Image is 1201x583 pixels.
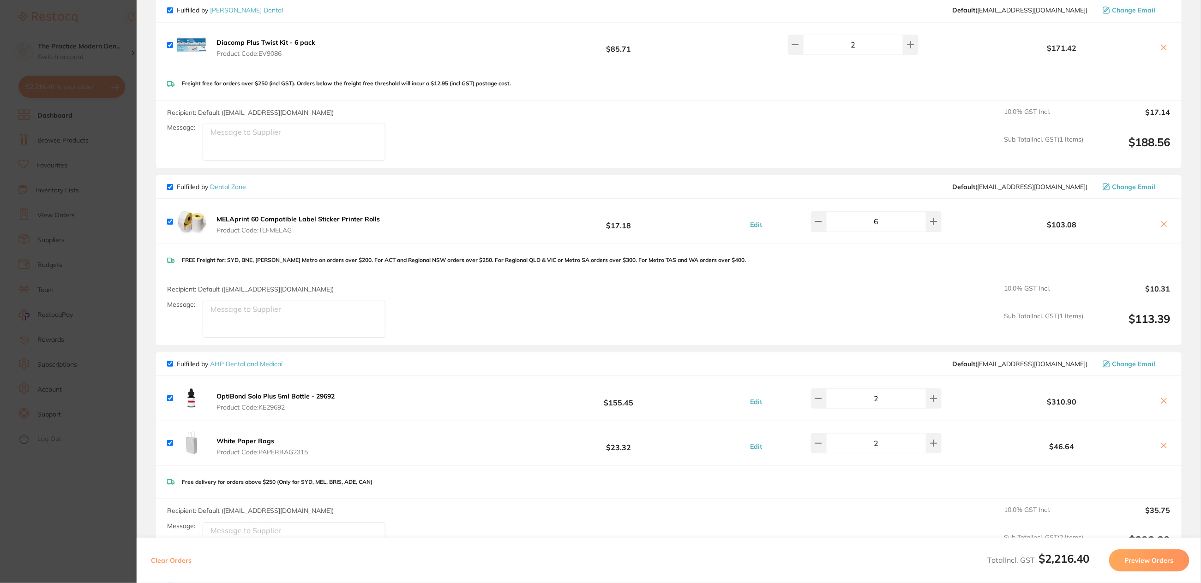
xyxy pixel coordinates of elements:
img: MW43eXRqZw [177,207,206,236]
span: Sub Total Incl. GST ( 1 Items) [1004,312,1084,338]
label: Message: [167,301,195,309]
img: d3UydWl4OA [177,30,206,59]
label: Message: [167,124,195,131]
p: Freight free for orders over $250 (incl GST). Orders below the freight free threshold will incur ... [182,80,511,87]
img: emN6NXd6bA [177,428,206,458]
b: MELAprint 60 Compatible Label Sticker Printer Rolls [216,215,380,223]
b: $103.08 [970,220,1154,229]
button: Preview Orders [1109,549,1189,571]
b: $17.18 [518,213,719,230]
span: 10.0 % GST Incl. [1004,108,1084,128]
span: Total Incl. GST [988,555,1090,565]
output: $188.56 [1091,136,1171,161]
span: Recipient: Default ( [EMAIL_ADDRESS][DOMAIN_NAME] ) [167,108,334,117]
p: Fulfilled by [177,183,246,190]
button: Change Email [1100,6,1171,14]
button: Edit [747,398,765,406]
b: Default [953,183,976,191]
span: 10.0 % GST Incl. [1004,285,1084,305]
b: $46.64 [970,442,1154,451]
p: FREE Freight for: SYD, BNE, [PERSON_NAME] Metro on orders over $200. For ACT and Regional NSW ord... [182,257,746,263]
b: $23.32 [518,434,719,452]
span: hello@dentalzone.com.au [953,183,1088,190]
button: OptiBond Solo Plus 5ml Bottle - 29692 Product Code:KE29692 [214,392,337,411]
b: Default [953,360,976,368]
b: White Paper Bags [216,437,274,445]
b: $2,216.40 [1039,552,1090,565]
span: Change Email [1112,360,1156,368]
button: Change Email [1100,360,1171,368]
button: White Paper Bags Product Code:PAPERBAG2315 [214,437,311,456]
span: Recipient: Default ( [EMAIL_ADDRESS][DOMAIN_NAME] ) [167,506,334,515]
button: Clear Orders [148,549,194,571]
p: Fulfilled by [177,360,282,368]
b: $155.45 [518,390,719,407]
a: [PERSON_NAME] Dental [210,6,283,14]
b: $310.90 [970,398,1154,406]
b: Diacomp Plus Twist Kit - 6 pack [216,38,315,47]
span: Sub Total Incl. GST ( 2 Items) [1004,534,1084,559]
button: MELAprint 60 Compatible Label Sticker Printer Rolls Product Code:TLFMELAG [214,215,383,234]
b: OptiBond Solo Plus 5ml Bottle - 29692 [216,392,335,400]
b: $171.42 [970,44,1154,52]
span: 10.0 % GST Incl. [1004,506,1084,526]
span: Product Code: KE29692 [216,404,335,411]
output: $10.31 [1091,285,1171,305]
button: Diacomp Plus Twist Kit - 6 pack Product Code:EV9086 [214,38,318,58]
span: Recipient: Default ( [EMAIL_ADDRESS][DOMAIN_NAME] ) [167,285,334,293]
output: $17.14 [1091,108,1171,128]
span: sales@piksters.com [953,6,1088,14]
span: Product Code: TLFMELAG [216,226,380,234]
b: Default [953,6,976,14]
b: $85.71 [518,36,719,54]
span: Sub Total Incl. GST ( 1 Items) [1004,136,1084,161]
output: $113.39 [1091,312,1171,338]
span: orders@ahpdentalmedical.com.au [953,360,1088,368]
button: Edit [747,442,765,451]
label: Message: [167,522,195,530]
p: Fulfilled by [177,6,283,14]
output: $35.75 [1091,506,1171,526]
img: OGQyYjNqMg [177,384,206,413]
span: Product Code: EV9086 [216,50,315,57]
span: Product Code: PAPERBAG2315 [216,448,308,456]
p: Free delivery for orders above $250 (Only for SYD, MEL, BRIS, ADE, CAN) [182,479,372,485]
a: AHP Dental and Medical [210,360,282,368]
button: Edit [747,220,765,229]
a: Dental Zone [210,183,246,191]
span: Change Email [1112,183,1156,190]
span: Change Email [1112,6,1156,14]
button: Change Email [1100,183,1171,191]
output: $393.29 [1091,534,1171,559]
